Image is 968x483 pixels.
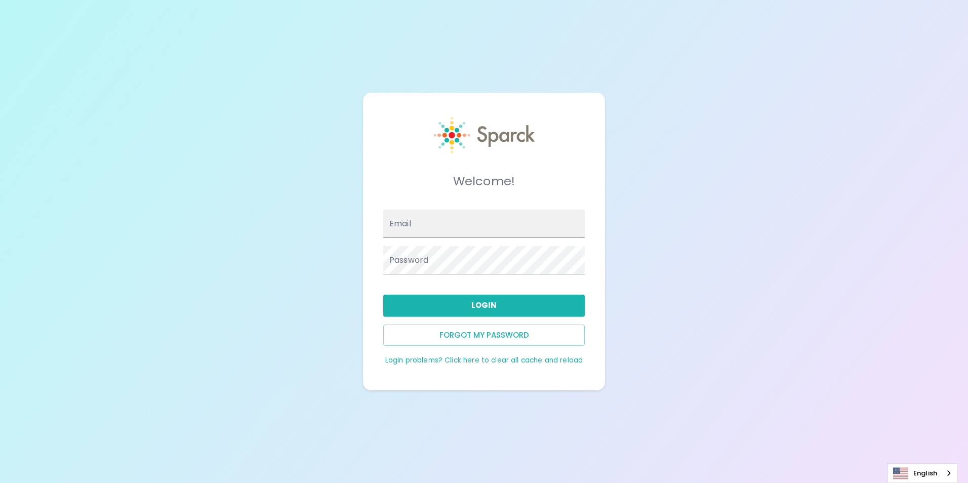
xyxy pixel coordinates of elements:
[888,463,958,483] aside: Language selected: English
[383,295,585,316] button: Login
[434,117,535,153] img: Sparck logo
[385,355,583,365] a: Login problems? Click here to clear all cache and reload
[383,325,585,346] button: Forgot my password
[888,463,958,483] div: Language
[888,464,957,482] a: English
[383,173,585,189] h5: Welcome!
